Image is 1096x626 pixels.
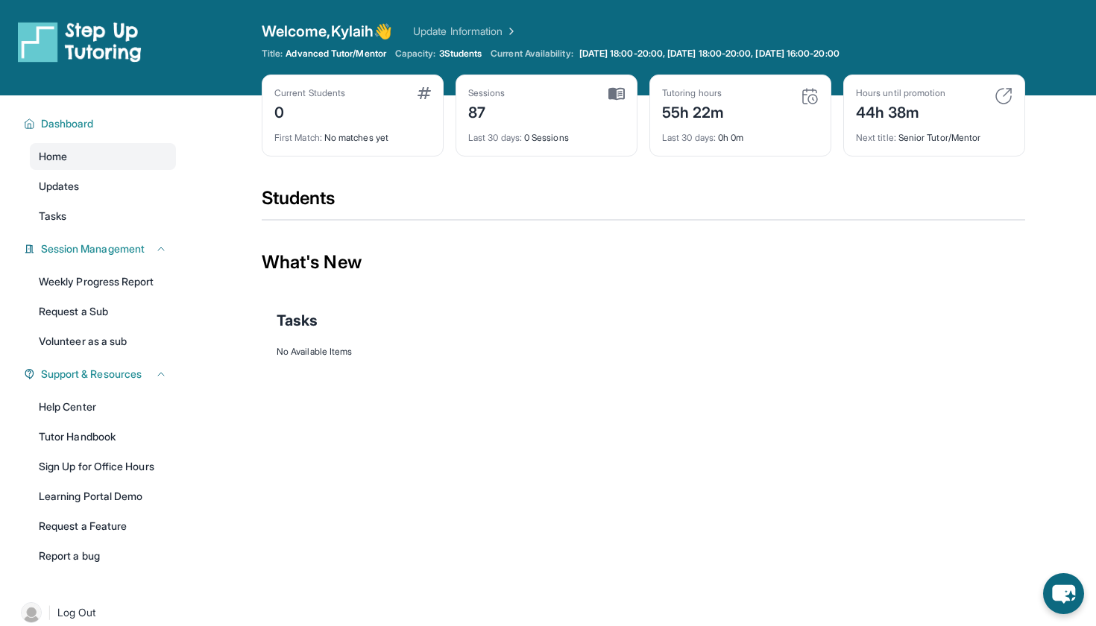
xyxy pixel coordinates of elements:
a: Updates [30,173,176,200]
span: Tasks [277,310,318,331]
img: card [801,87,819,105]
span: Current Availability: [491,48,573,60]
span: First Match : [274,132,322,143]
a: Home [30,143,176,170]
span: Home [39,149,67,164]
img: user-img [21,602,42,623]
div: Hours until promotion [856,87,945,99]
span: [DATE] 18:00-20:00, [DATE] 18:00-20:00, [DATE] 16:00-20:00 [579,48,840,60]
div: Current Students [274,87,345,99]
a: Learning Portal Demo [30,483,176,510]
div: No matches yet [274,123,431,144]
span: Tasks [39,209,66,224]
a: Help Center [30,393,176,420]
span: Title: [262,48,283,60]
span: Advanced Tutor/Mentor [286,48,385,60]
div: 0h 0m [662,123,819,144]
img: card [418,87,431,99]
span: Next title : [856,132,896,143]
a: Request a Sub [30,298,176,325]
img: card [608,87,625,101]
a: Weekly Progress Report [30,268,176,295]
div: 44h 38m [856,99,945,123]
span: Last 30 days : [662,132,716,143]
button: Dashboard [35,116,167,131]
span: Session Management [41,241,145,256]
img: logo [18,21,142,63]
div: Sessions [468,87,506,99]
img: Chevron Right [503,24,517,39]
div: 0 Sessions [468,123,625,144]
span: Updates [39,179,80,194]
a: Tutor Handbook [30,423,176,450]
button: Support & Resources [35,367,167,382]
a: [DATE] 18:00-20:00, [DATE] 18:00-20:00, [DATE] 16:00-20:00 [576,48,843,60]
div: 0 [274,99,345,123]
a: Tasks [30,203,176,230]
div: Senior Tutor/Mentor [856,123,1012,144]
span: 3 Students [439,48,482,60]
span: Support & Resources [41,367,142,382]
button: Session Management [35,241,167,256]
span: Dashboard [41,116,94,131]
a: Request a Feature [30,513,176,540]
div: What's New [262,230,1025,295]
a: Sign Up for Office Hours [30,453,176,480]
img: card [995,87,1012,105]
a: Update Information [413,24,517,39]
span: Last 30 days : [468,132,522,143]
div: Tutoring hours [662,87,725,99]
div: Students [262,186,1025,219]
button: chat-button [1043,573,1084,614]
span: | [48,604,51,622]
div: 55h 22m [662,99,725,123]
a: Report a bug [30,543,176,569]
span: Log Out [57,605,96,620]
span: Capacity: [395,48,436,60]
div: No Available Items [277,346,1010,358]
div: 87 [468,99,506,123]
a: Volunteer as a sub [30,328,176,355]
span: Welcome, Kylaih 👋 [262,21,392,42]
